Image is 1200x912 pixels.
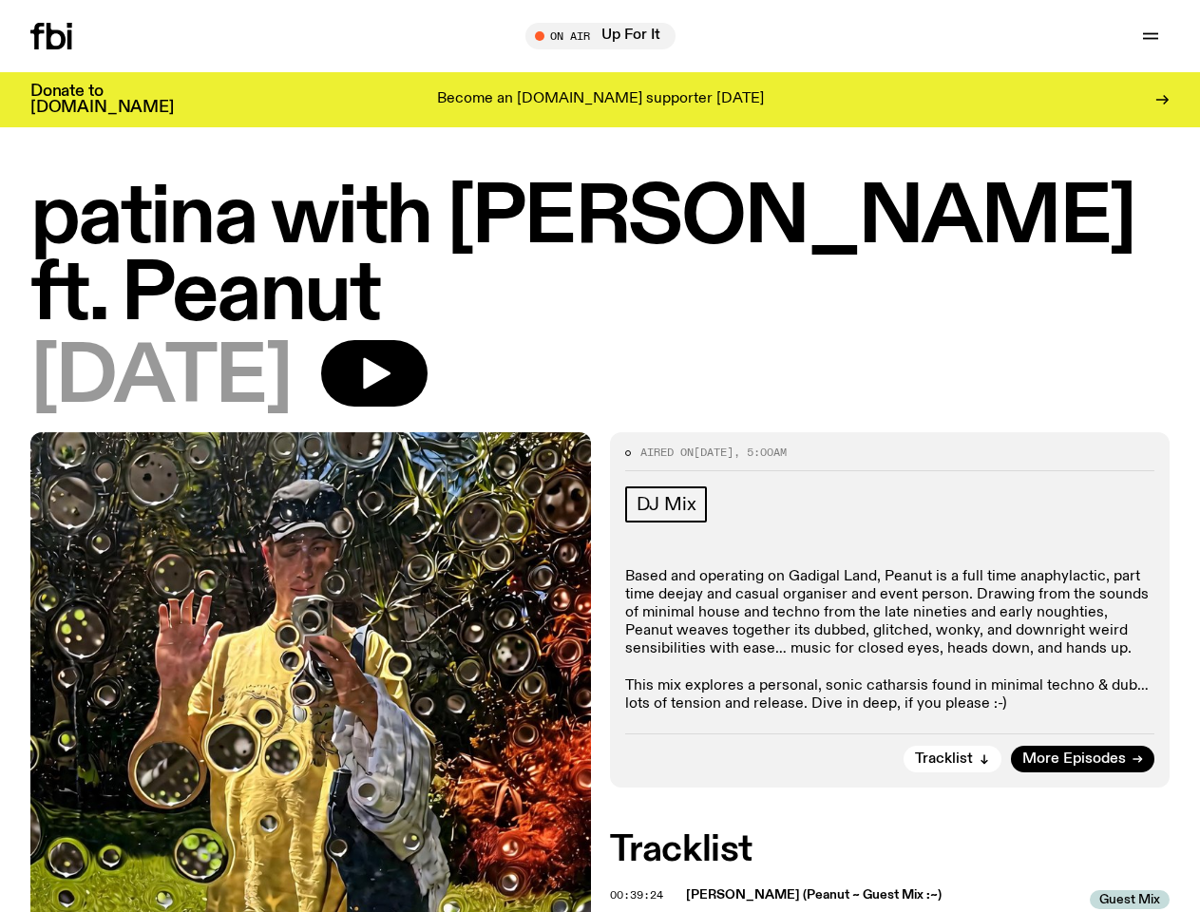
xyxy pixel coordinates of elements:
span: More Episodes [1022,752,1126,767]
h2: Tracklist [610,833,1171,867]
p: Based and operating on Gadigal Land, Peanut is a full time anaphylactic, part time deejay and cas... [625,568,1155,714]
span: Guest Mix [1090,890,1170,909]
span: [DATE] [30,340,291,417]
h3: Donate to [DOMAIN_NAME] [30,84,174,116]
span: Tune in live [546,28,666,43]
button: On AirUp For It [525,23,676,49]
h1: patina with [PERSON_NAME] ft. Peanut [30,180,1170,334]
p: Become an [DOMAIN_NAME] supporter [DATE] [437,91,764,108]
button: 00:39:24 [610,890,663,901]
span: , 5:00am [733,445,787,460]
span: 00:39:24 [610,887,663,902]
a: DJ Mix [625,486,708,522]
span: [DATE] [694,445,733,460]
span: Aired on [640,445,694,460]
button: Tracklist [904,746,1001,772]
span: [PERSON_NAME] (Peanut ~ Guest Mix :~) [686,886,1079,904]
span: Tracklist [915,752,973,767]
a: More Episodes [1011,746,1154,772]
span: DJ Mix [637,494,696,515]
